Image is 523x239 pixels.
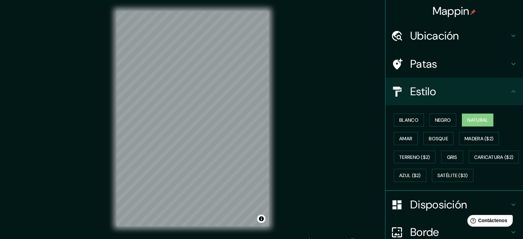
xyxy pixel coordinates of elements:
[447,154,457,160] font: Gris
[399,117,418,123] font: Blanco
[423,132,454,145] button: Bosque
[394,151,436,164] button: Terreno ($2)
[394,113,424,127] button: Blanco
[385,50,523,78] div: Patas
[469,151,519,164] button: Caricatura ($2)
[459,132,499,145] button: Madera ($2)
[441,151,463,164] button: Gris
[385,22,523,50] div: Ubicación
[410,57,437,71] font: Patas
[410,197,467,212] font: Disposición
[465,135,493,142] font: Madera ($2)
[433,4,469,18] font: Mappin
[399,135,412,142] font: Amar
[410,84,436,99] font: Estilo
[429,135,448,142] font: Bosque
[462,113,493,127] button: Natural
[394,169,426,182] button: Azul ($2)
[394,132,418,145] button: Amar
[474,154,514,160] font: Caricatura ($2)
[462,212,515,231] iframe: Lanzador de widgets de ayuda
[385,191,523,218] div: Disposición
[470,9,476,15] img: pin-icon.png
[399,173,421,179] font: Azul ($2)
[385,78,523,105] div: Estilo
[467,117,488,123] font: Natural
[432,169,473,182] button: Satélite ($3)
[429,113,457,127] button: Negro
[257,215,265,223] button: Activar o desactivar atribución
[437,173,468,179] font: Satélite ($3)
[399,154,430,160] font: Terreno ($2)
[435,117,451,123] font: Negro
[117,11,269,226] canvas: Mapa
[410,29,459,43] font: Ubicación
